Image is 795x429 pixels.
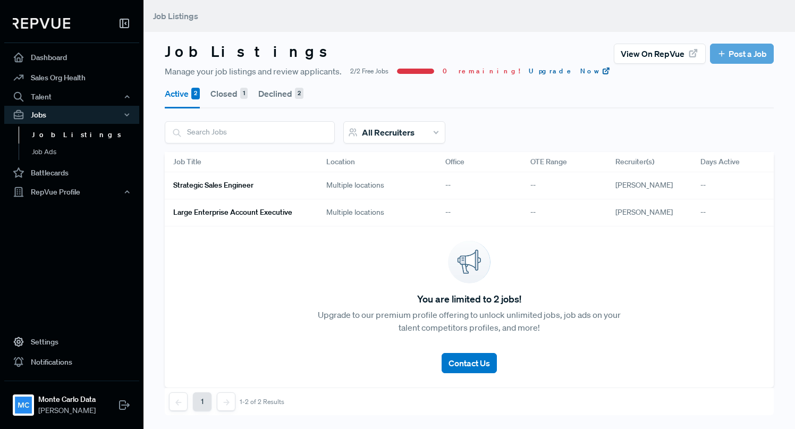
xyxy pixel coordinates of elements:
a: Notifications [4,352,139,372]
span: Job Title [173,156,201,167]
div: 2 [191,88,200,99]
span: [PERSON_NAME] [615,207,673,217]
span: OTE Range [530,156,567,167]
span: All Recruiters [362,127,415,138]
div: Multiple locations [318,172,437,199]
strong: Monte Carlo Data [38,394,96,405]
button: View on RepVue [614,44,706,64]
div: -- [692,199,777,226]
a: Strategic Sales Engineer [173,176,301,195]
span: [PERSON_NAME] [38,405,96,416]
span: Location [326,156,355,167]
a: Sales Org Health [4,68,139,88]
div: -- [692,172,777,199]
img: announcement [448,241,490,283]
nav: pagination [169,392,284,411]
button: Previous [169,392,188,411]
a: Job Ads [19,144,154,161]
div: 2 [295,88,303,99]
a: Large Enterprise Account Executive [173,204,301,222]
a: Battlecards [4,163,139,183]
h6: Large Enterprise Account Executive [173,208,292,217]
input: Search Jobs [165,122,334,142]
button: Contact Us [442,353,497,373]
button: RepVue Profile [4,183,139,201]
span: [PERSON_NAME] [615,180,673,190]
img: RepVue [13,18,70,29]
button: Active 2 [165,79,200,108]
a: Dashboard [4,47,139,68]
button: Jobs [4,106,139,124]
p: Upgrade to our premium profile offering to unlock unlimited jobs, job ads on your talent competit... [317,308,622,334]
a: Monte Carlo DataMonte Carlo Data[PERSON_NAME] [4,381,139,420]
img: Monte Carlo Data [15,397,32,414]
span: Recruiter(s) [615,156,654,167]
button: Closed 1 [210,79,248,108]
span: 2/2 Free Jobs [350,66,388,76]
a: Job Listings [19,127,154,144]
button: Talent [4,88,139,106]
button: Next [217,392,235,411]
span: Contact Us [449,358,490,368]
span: Job Listings [153,11,198,21]
div: -- [522,199,607,226]
span: View on RepVue [621,47,684,60]
span: Days Active [700,156,740,167]
div: -- [522,172,607,199]
span: 0 remaining! [443,66,520,76]
button: Declined 2 [258,79,303,108]
span: You are limited to 2 jobs! [417,292,521,306]
div: -- [437,199,522,226]
div: 1 [240,88,248,99]
div: 1-2 of 2 Results [240,398,284,406]
span: Manage your job listings and review applicants. [165,65,342,78]
div: Multiple locations [318,199,437,226]
button: 1 [193,392,212,411]
span: Office [445,156,464,167]
h6: Strategic Sales Engineer [173,181,253,190]
a: Upgrade Now [529,66,611,76]
div: -- [437,172,522,199]
h3: Job Listings [165,43,337,61]
a: Settings [4,332,139,352]
a: Contact Us [442,344,497,373]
